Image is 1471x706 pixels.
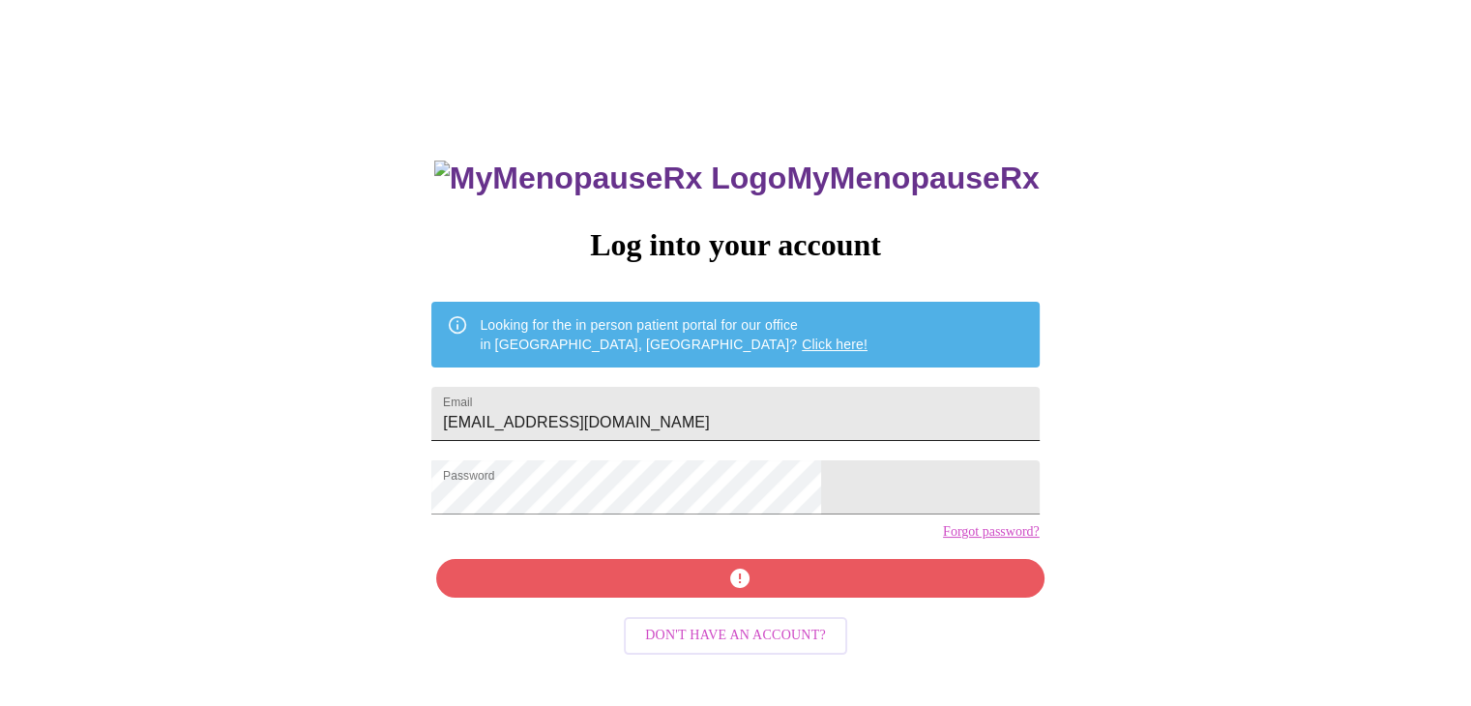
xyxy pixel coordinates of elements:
[645,624,826,648] span: Don't have an account?
[431,227,1039,263] h3: Log into your account
[619,626,852,642] a: Don't have an account?
[802,337,868,352] a: Click here!
[943,524,1040,540] a: Forgot password?
[434,161,1040,196] h3: MyMenopauseRx
[480,308,868,362] div: Looking for the in person patient portal for our office in [GEOGRAPHIC_DATA], [GEOGRAPHIC_DATA]?
[624,617,847,655] button: Don't have an account?
[434,161,786,196] img: MyMenopauseRx Logo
